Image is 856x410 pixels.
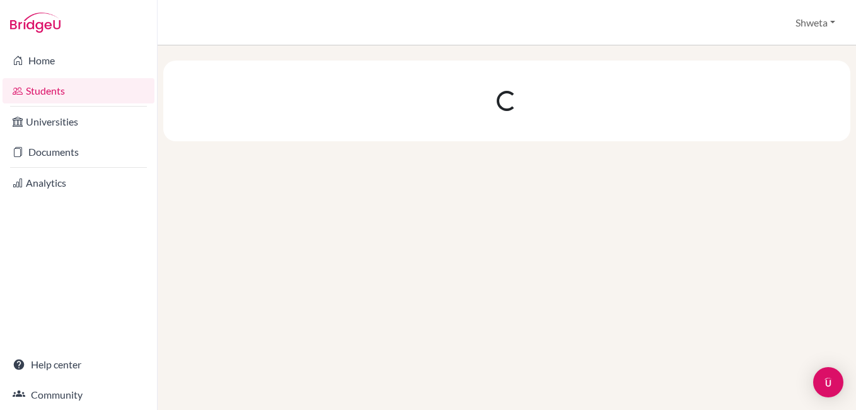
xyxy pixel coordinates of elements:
img: Bridge-U [10,13,61,33]
a: Help center [3,352,154,377]
a: Students [3,78,154,103]
a: Home [3,48,154,73]
a: Analytics [3,170,154,196]
a: Universities [3,109,154,134]
div: Open Intercom Messenger [813,367,843,397]
a: Community [3,382,154,407]
button: Shweta [790,11,841,35]
a: Documents [3,139,154,165]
